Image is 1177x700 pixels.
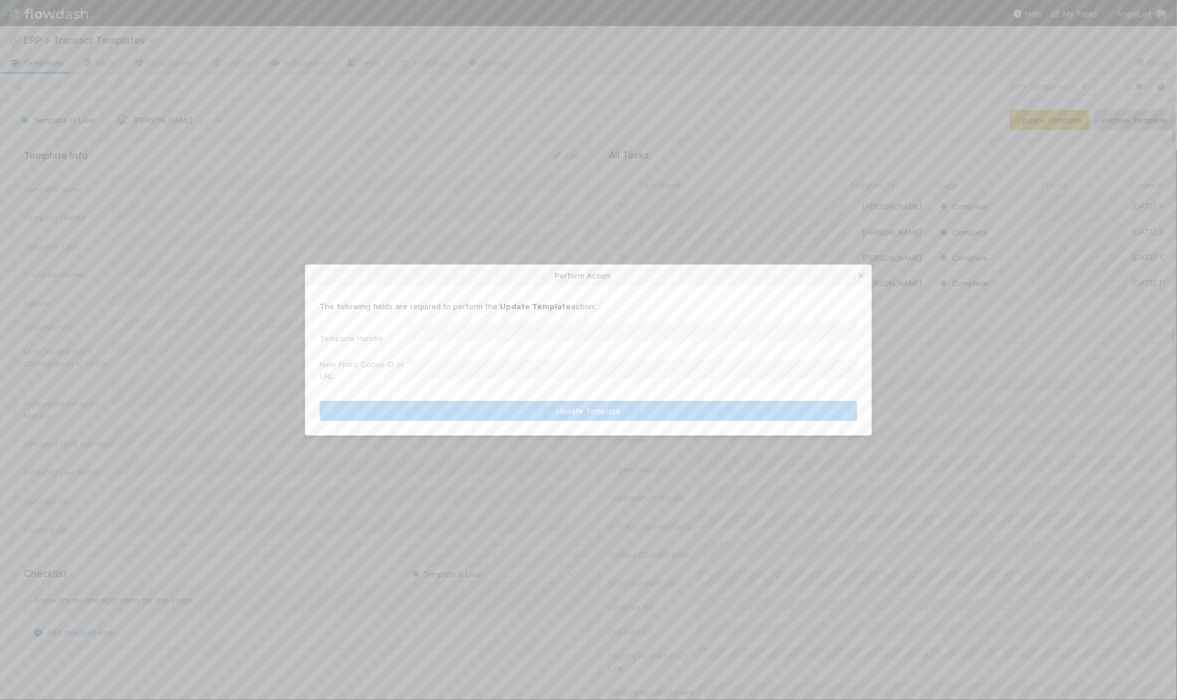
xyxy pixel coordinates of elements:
[320,401,857,421] button: Update Template
[305,265,872,286] div: Perform Action
[320,300,857,312] p: The following fields are required to perform the action:
[320,332,383,344] label: Template Handle
[500,302,571,311] strong: Update Template
[320,358,408,382] label: New Front Convo ID or URL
